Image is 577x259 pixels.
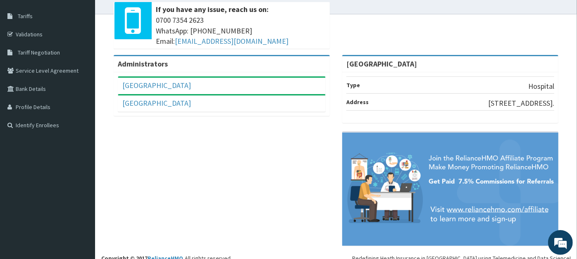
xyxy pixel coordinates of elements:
span: We're online! [48,77,114,161]
div: Minimize live chat window [136,4,155,24]
b: Type [346,81,360,89]
strong: [GEOGRAPHIC_DATA] [346,59,417,69]
a: [EMAIL_ADDRESS][DOMAIN_NAME] [175,36,288,46]
img: d_794563401_company_1708531726252_794563401 [15,41,33,62]
b: Address [346,98,369,106]
textarea: Type your message and hit 'Enter' [4,172,157,201]
span: Tariff Negotiation [18,49,60,56]
b: If you have any issue, reach us on: [156,5,269,14]
b: Administrators [118,59,168,69]
div: Chat with us now [43,46,139,57]
img: provider-team-banner.png [342,133,558,246]
p: [STREET_ADDRESS]. [488,98,554,109]
p: Hospital [528,81,554,92]
a: [GEOGRAPHIC_DATA] [122,98,191,108]
a: [GEOGRAPHIC_DATA] [122,81,191,90]
span: Tariffs [18,12,33,20]
span: 0700 7354 2623 WhatsApp: [PHONE_NUMBER] Email: [156,15,326,47]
